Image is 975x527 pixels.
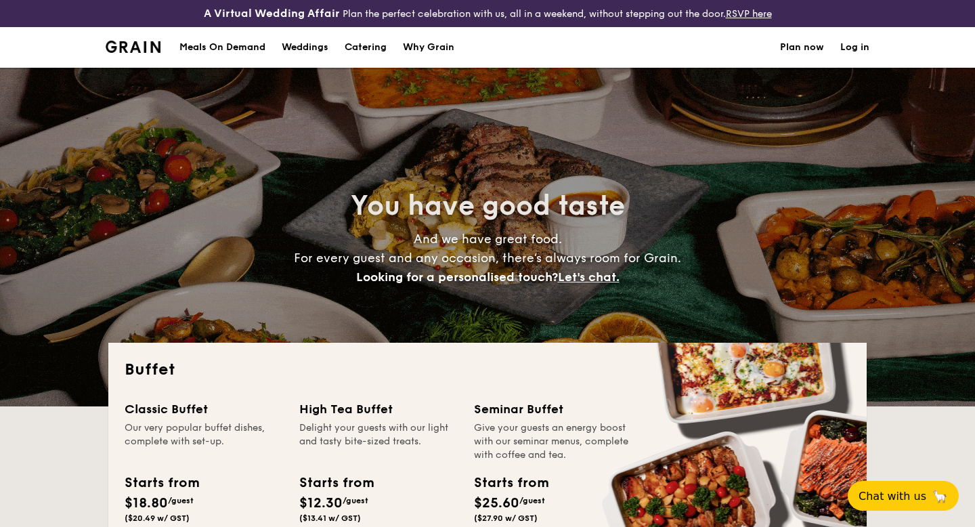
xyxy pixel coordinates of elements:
span: ($13.41 w/ GST) [299,513,361,523]
div: Starts from [474,473,548,493]
a: Catering [337,27,395,68]
div: Seminar Buffet [474,400,632,419]
div: Meals On Demand [179,27,265,68]
a: Logotype [106,41,160,53]
img: Grain [106,41,160,53]
span: ($20.49 w/ GST) [125,513,190,523]
div: Plan the perfect celebration with us, all in a weekend, without stepping out the door. [162,5,812,22]
div: Classic Buffet [125,400,283,419]
a: Meals On Demand [171,27,274,68]
div: Give your guests an energy boost with our seminar menus, complete with coffee and tea. [474,421,632,462]
span: /guest [519,496,545,505]
span: $25.60 [474,495,519,511]
span: /guest [168,496,194,505]
button: Chat with us🦙 [848,481,959,511]
h4: A Virtual Wedding Affair [204,5,340,22]
a: RSVP here [726,8,772,20]
div: Why Grain [403,27,454,68]
span: 🦙 [932,488,948,504]
div: Delight your guests with our light and tasty bite-sized treats. [299,421,458,462]
div: Starts from [299,473,373,493]
span: ($27.90 w/ GST) [474,513,538,523]
a: Weddings [274,27,337,68]
span: Chat with us [859,490,926,503]
h2: Buffet [125,359,850,381]
div: High Tea Buffet [299,400,458,419]
div: Our very popular buffet dishes, complete with set-up. [125,421,283,462]
a: Why Grain [395,27,462,68]
span: $12.30 [299,495,343,511]
a: Log in [840,27,869,68]
span: Let's chat. [558,270,620,284]
span: /guest [343,496,368,505]
h1: Catering [345,27,387,68]
div: Starts from [125,473,198,493]
a: Plan now [780,27,824,68]
span: $18.80 [125,495,168,511]
div: Weddings [282,27,328,68]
